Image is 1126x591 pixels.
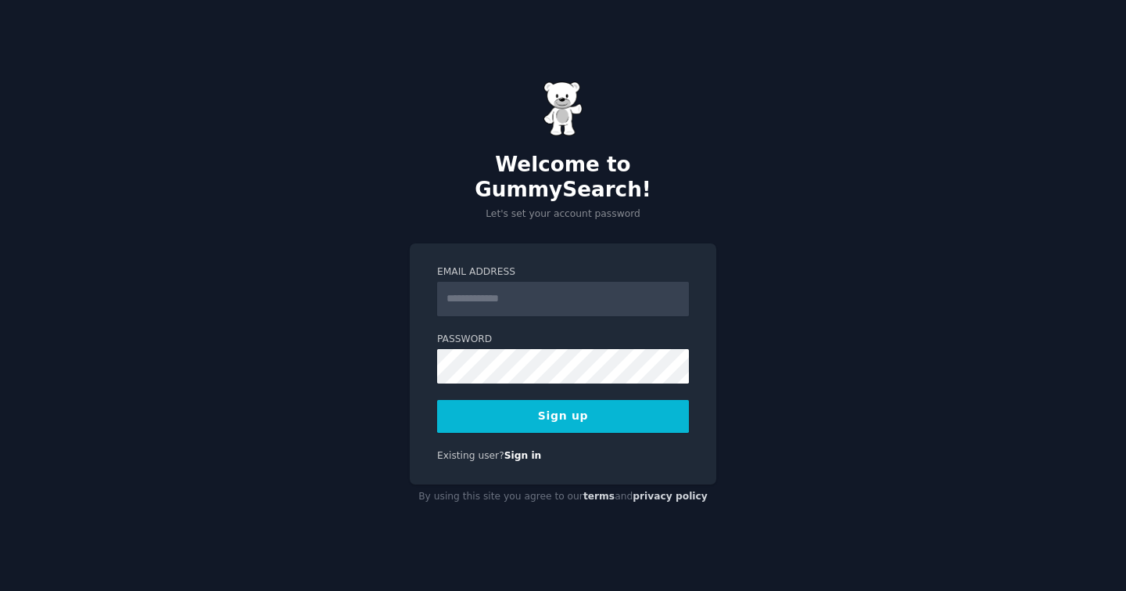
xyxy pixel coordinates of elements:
a: privacy policy [633,491,708,502]
a: terms [583,491,615,502]
label: Password [437,333,689,347]
p: Let's set your account password [410,207,716,222]
img: Gummy Bear [543,81,583,136]
div: By using this site you agree to our and [410,485,716,510]
a: Sign in [504,450,542,461]
button: Sign up [437,400,689,433]
label: Email Address [437,265,689,279]
h2: Welcome to GummySearch! [410,153,716,202]
span: Existing user? [437,450,504,461]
